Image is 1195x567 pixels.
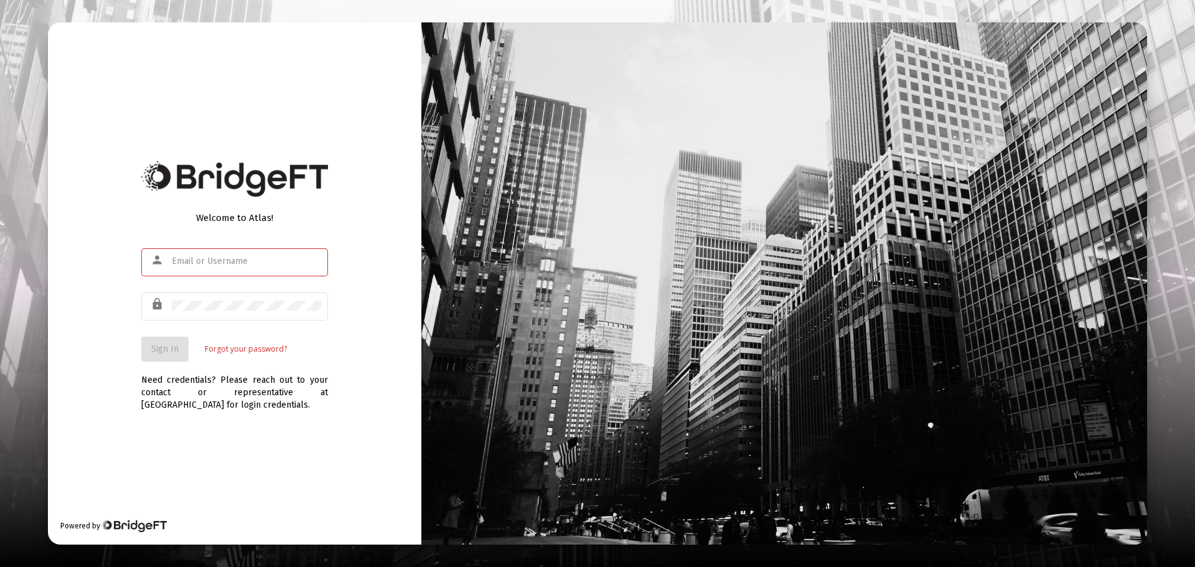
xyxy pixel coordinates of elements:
a: Forgot your password? [205,343,287,355]
div: Powered by [60,520,167,532]
img: Bridge Financial Technology Logo [141,161,328,197]
span: Sign In [151,344,179,354]
div: Need credentials? Please reach out to your contact or representative at [GEOGRAPHIC_DATA] for log... [141,362,328,411]
div: Welcome to Atlas! [141,212,328,224]
mat-icon: person [151,253,166,268]
button: Sign In [141,337,189,362]
img: Bridge Financial Technology Logo [101,520,167,532]
input: Email or Username [172,256,321,266]
mat-icon: lock [151,297,166,312]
